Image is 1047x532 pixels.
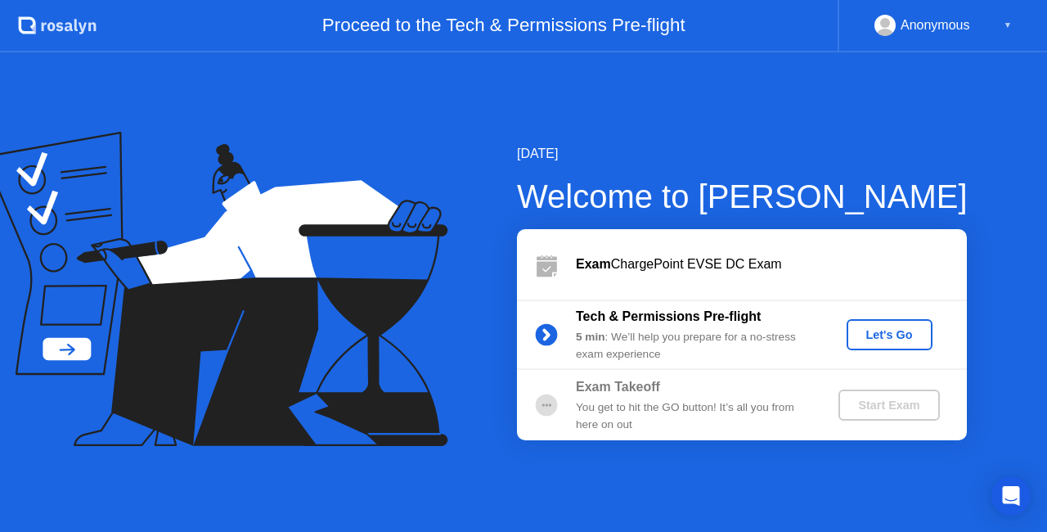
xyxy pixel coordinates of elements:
div: Welcome to [PERSON_NAME] [517,172,968,221]
div: Let's Go [853,328,926,341]
div: : We’ll help you prepare for a no-stress exam experience [576,329,811,363]
div: ChargePoint EVSE DC Exam [576,255,967,274]
div: Open Intercom Messenger [991,476,1031,516]
div: You get to hit the GO button! It’s all you from here on out [576,399,811,433]
div: ▼ [1004,15,1012,36]
button: Start Exam [838,390,939,421]
div: [DATE] [517,144,968,164]
div: Start Exam [845,399,932,412]
b: Tech & Permissions Pre-flight [576,309,761,323]
b: 5 min [576,331,605,343]
div: Anonymous [901,15,970,36]
b: Exam Takeoff [576,380,660,394]
b: Exam [576,257,611,271]
button: Let's Go [847,319,932,350]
